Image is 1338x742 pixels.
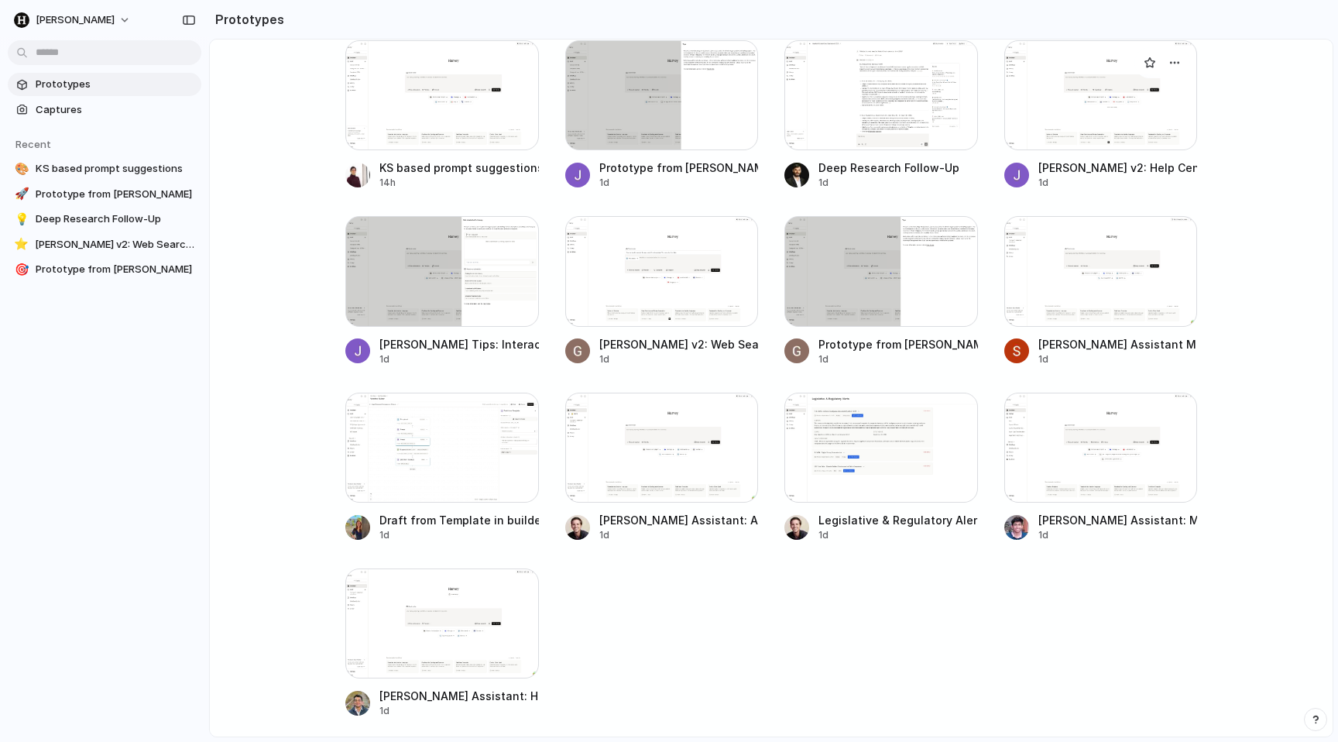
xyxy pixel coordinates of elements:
div: [PERSON_NAME] Assistant Mock Analysis [1038,336,1198,352]
a: Legislative & Regulatory Alert Tracker Legislative & Regulatory Alert Tracker1d [784,393,978,542]
div: 1d [379,352,539,366]
a: ⭐[PERSON_NAME] v2: Web Search Banner and Placement [8,233,201,256]
div: ⭐ [14,237,29,252]
div: Legislative & Regulatory Alert Tracker [818,512,978,528]
div: 1d [818,352,978,366]
div: 🎨 [14,161,29,177]
span: [PERSON_NAME] [36,12,115,28]
a: Harvey v2: Web Search Banner and Placement[PERSON_NAME] v2: Web Search Banner and Placement1d [565,216,759,366]
div: 1d [599,528,759,542]
a: Harvey Assistant Mock Analysis[PERSON_NAME] Assistant Mock Analysis1d [1004,216,1198,366]
a: 🎨KS based prompt suggestions [8,157,201,180]
div: 1d [1038,528,1198,542]
div: KS based prompt suggestions [379,160,539,176]
button: [PERSON_NAME] [8,8,139,33]
div: 14h [379,176,539,190]
div: Prototype from [PERSON_NAME] [599,160,759,176]
a: Harvey Assistant: Alerts & Analytics Dashboard[PERSON_NAME] Assistant: Alerts & Analytics Dashboa... [565,393,759,542]
a: Prototype from Harvey TipsPrototype from [PERSON_NAME]1d [565,40,759,190]
a: Draft from Template in builderDraft from Template in builder1d [345,393,539,542]
div: [PERSON_NAME] v2: Help Center Addition [1038,160,1198,176]
div: 1d [379,704,539,718]
div: Deep Research Follow-Up [818,160,959,176]
a: Harvey Assistant: Matters Menu & Grid Page[PERSON_NAME] Assistant: Matters Menu & [PERSON_NAME]1d [1004,393,1198,542]
div: 🚀 [14,187,29,202]
div: 1d [599,176,759,190]
a: Harvey Tips: Interactive Help Panel[PERSON_NAME] Tips: Interactive Help Panel1d [345,216,539,366]
span: [PERSON_NAME] v2: Web Search Banner and Placement [35,237,195,252]
a: Captures [8,98,201,122]
div: Prototype from [PERSON_NAME] [818,336,978,352]
div: [PERSON_NAME] v2: Web Search Banner and Placement [599,336,759,352]
div: 1d [1038,352,1198,366]
div: [PERSON_NAME] Assistant: Help Button Addition [379,688,539,704]
span: Prototypes [36,77,195,92]
div: [PERSON_NAME] Tips: Interactive Help Panel [379,336,539,352]
a: Deep Research Follow-UpDeep Research Follow-Up1d [784,40,978,190]
div: 1d [818,176,959,190]
div: 1d [1038,176,1198,190]
a: Harvey v2: Help Center Addition[PERSON_NAME] v2: Help Center Addition1d [1004,40,1198,190]
div: 1d [599,352,759,366]
div: [PERSON_NAME] Assistant: Alerts & Analytics Dashboard [599,512,759,528]
h2: Prototypes [209,10,284,29]
span: Captures [36,102,195,118]
span: Prototype from [PERSON_NAME] [36,262,195,277]
a: Harvey Assistant: Help Button Addition[PERSON_NAME] Assistant: Help Button Addition1d [345,569,539,718]
a: 🚀Prototype from [PERSON_NAME] [8,183,201,206]
span: KS based prompt suggestions [36,161,195,177]
a: Prototypes [8,73,201,96]
span: Deep Research Follow-Up [36,211,195,227]
div: 💡 [14,211,29,227]
span: Prototype from [PERSON_NAME] [36,187,195,202]
a: KS based prompt suggestionsKS based prompt suggestions14h [345,40,539,190]
span: Recent [15,138,51,150]
a: 🎯Prototype from [PERSON_NAME] [8,258,201,281]
a: 💡Deep Research Follow-Up [8,208,201,231]
div: 1d [818,528,978,542]
div: [PERSON_NAME] Assistant: Matters Menu & [PERSON_NAME] [1038,512,1198,528]
div: 1d [379,528,539,542]
div: Draft from Template in builder [379,512,539,528]
a: Prototype from Harvey TipsPrototype from [PERSON_NAME]1d [784,216,978,366]
div: 🎯 [14,262,29,277]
